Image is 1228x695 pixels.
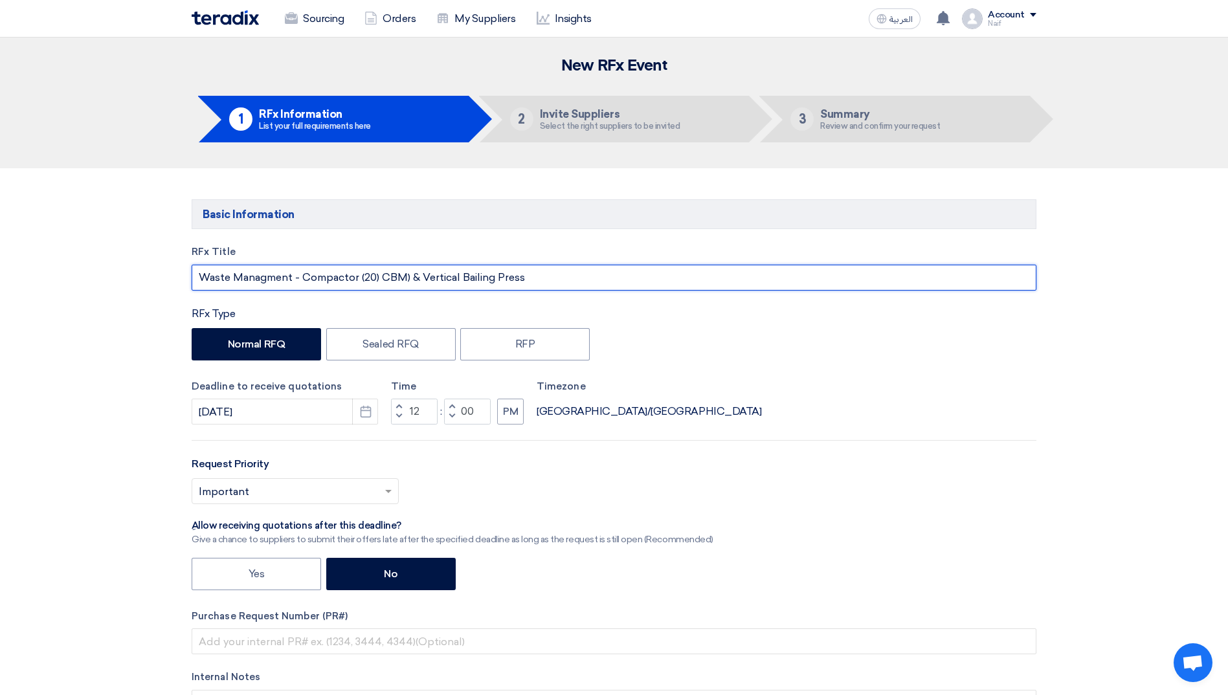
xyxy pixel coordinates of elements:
div: RFx Type [192,306,1036,322]
a: My Suppliers [426,5,526,33]
a: Insights [526,5,602,33]
label: Request Priority [192,456,269,472]
div: ِAllow receiving quotations after this deadline? [192,520,713,533]
img: profile_test.png [962,8,983,29]
div: Review and confirm your request [820,122,940,130]
div: Naif [988,20,1036,27]
img: Teradix logo [192,10,259,25]
label: RFx Title [192,245,1036,259]
div: Select the right suppliers to be invited [540,122,680,130]
input: Minutes [444,399,491,425]
div: List your full requirements here [259,122,371,130]
button: PM [497,399,524,425]
span: العربية [889,15,913,24]
input: Add your internal PR# ex. (1234, 3444, 4344)(Optional) [192,628,1036,654]
a: Orders [354,5,426,33]
input: Hours [391,399,438,425]
button: العربية [869,8,921,29]
input: yyyy-mm-dd [192,399,378,425]
h5: RFx Information [259,108,371,120]
label: RFP [460,328,590,360]
h5: Invite Suppliers [540,108,680,120]
div: Give a chance to suppliers to submit their offers late after the specified deadline as long as th... [192,533,713,546]
div: Open chat [1174,643,1212,682]
input: e.g. New ERP System, Server Visualization Project... [192,265,1036,291]
label: Time [391,379,524,394]
h2: New RFx Event [192,57,1036,75]
label: Purchase Request Number (PR#) [192,609,1036,624]
div: : [438,404,444,419]
div: [GEOGRAPHIC_DATA]/[GEOGRAPHIC_DATA] [537,404,761,419]
div: 2 [510,107,533,131]
h5: Summary [820,108,940,120]
div: 1 [229,107,252,131]
h5: Basic Information [192,199,1036,229]
div: 3 [790,107,814,131]
label: Sealed RFQ [326,328,456,360]
label: Internal Notes [192,670,1036,685]
label: No [326,558,456,590]
label: Timezone [537,379,761,394]
label: Normal RFQ [192,328,321,360]
a: Sourcing [274,5,354,33]
label: Deadline to receive quotations [192,379,378,394]
label: Yes [192,558,321,590]
div: Account [988,10,1025,21]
